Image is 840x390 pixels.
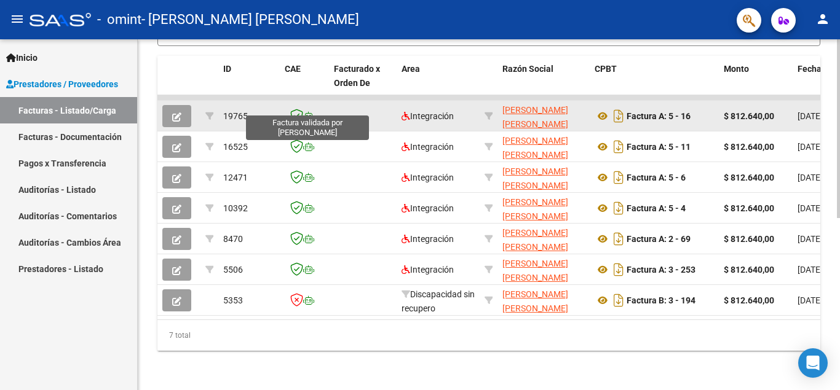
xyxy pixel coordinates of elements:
[223,142,248,152] span: 16525
[402,289,475,313] span: Discapacidad sin recupero
[627,111,691,121] strong: Factura A: 5 - 16
[502,165,585,190] div: 20262609821
[329,56,397,110] datatable-header-cell: Facturado x Orden De
[223,265,243,275] span: 5506
[285,64,301,74] span: CAE
[502,289,568,313] span: [PERSON_NAME] [PERSON_NAME]
[611,106,627,126] i: Descargar documento
[141,6,359,33] span: - [PERSON_NAME] [PERSON_NAME]
[724,265,774,275] strong: $ 812.640,00
[402,173,454,182] span: Integración
[798,348,828,378] div: Open Intercom Messenger
[402,265,454,275] span: Integración
[724,203,774,213] strong: $ 812.640,00
[223,234,243,244] span: 8470
[798,265,823,275] span: [DATE]
[402,111,454,121] span: Integración
[502,197,568,221] span: [PERSON_NAME] [PERSON_NAME]
[724,142,774,152] strong: $ 812.640,00
[627,295,695,305] strong: Factura B: 3 - 194
[6,51,38,64] span: Inicio
[280,56,329,110] datatable-header-cell: CAE
[218,56,280,110] datatable-header-cell: ID
[223,111,248,121] span: 19765
[502,226,585,252] div: 20262609821
[611,137,627,157] i: Descargar documento
[627,173,686,182] strong: Factura A: 5 - 6
[402,142,454,152] span: Integración
[502,136,568,160] span: [PERSON_NAME] [PERSON_NAME]
[798,142,823,152] span: [DATE]
[724,295,774,305] strong: $ 812.640,00
[402,234,454,244] span: Integración
[502,257,585,283] div: 20262609821
[223,173,248,182] span: 12471
[724,234,774,244] strong: $ 812.640,00
[611,291,627,310] i: Descargar documento
[397,56,480,110] datatable-header-cell: Area
[502,228,568,252] span: [PERSON_NAME] [PERSON_NAME]
[6,77,118,91] span: Prestadores / Proveedores
[10,12,25,26] mat-icon: menu
[502,64,553,74] span: Razón Social
[502,166,568,190] span: [PERSON_NAME] [PERSON_NAME]
[157,320,820,351] div: 7 total
[627,265,695,275] strong: Factura A: 3 - 253
[611,229,627,249] i: Descargar documento
[590,56,719,110] datatable-header-cell: CPBT
[502,105,568,129] span: [PERSON_NAME] [PERSON_NAME]
[502,259,568,283] span: [PERSON_NAME] [PERSON_NAME]
[719,56,793,110] datatable-header-cell: Monto
[815,12,830,26] mat-icon: person
[798,111,823,121] span: [DATE]
[798,203,823,213] span: [DATE]
[502,134,585,160] div: 20262609821
[627,203,686,213] strong: Factura A: 5 - 4
[627,234,691,244] strong: Factura A: 2 - 69
[334,64,380,88] span: Facturado x Orden De
[223,295,243,305] span: 5353
[798,234,823,244] span: [DATE]
[502,195,585,221] div: 20262609821
[97,6,141,33] span: - omint
[724,173,774,182] strong: $ 812.640,00
[627,142,691,152] strong: Factura A: 5 - 11
[611,260,627,279] i: Descargar documento
[502,103,585,129] div: 20262609821
[402,64,420,74] span: Area
[595,64,617,74] span: CPBT
[223,203,248,213] span: 10392
[611,198,627,218] i: Descargar documento
[502,287,585,313] div: 20262609821
[223,64,231,74] span: ID
[497,56,590,110] datatable-header-cell: Razón Social
[798,295,823,305] span: [DATE]
[611,168,627,187] i: Descargar documento
[402,203,454,213] span: Integración
[724,64,749,74] span: Monto
[798,173,823,182] span: [DATE]
[724,111,774,121] strong: $ 812.640,00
